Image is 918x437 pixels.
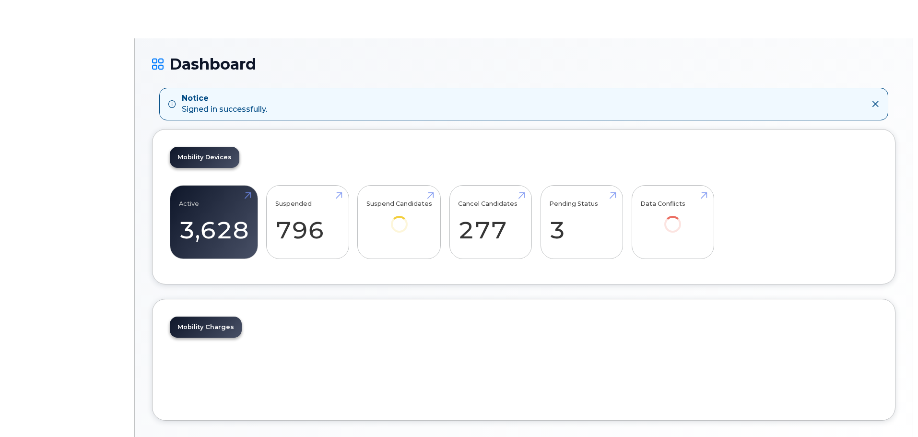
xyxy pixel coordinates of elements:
[182,93,267,104] strong: Notice
[549,190,614,254] a: Pending Status 3
[366,190,432,246] a: Suspend Candidates
[170,317,242,338] a: Mobility Charges
[182,93,267,115] div: Signed in successfully.
[275,190,340,254] a: Suspended 796
[640,190,705,246] a: Data Conflicts
[179,190,249,254] a: Active 3,628
[458,190,523,254] a: Cancel Candidates 277
[170,147,239,168] a: Mobility Devices
[152,56,895,72] h1: Dashboard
